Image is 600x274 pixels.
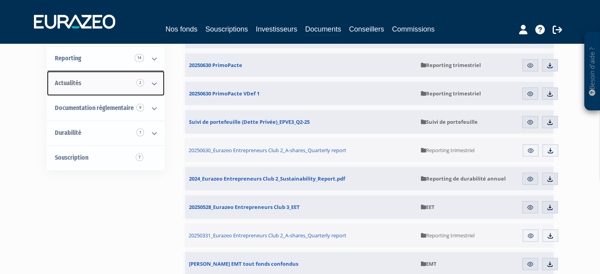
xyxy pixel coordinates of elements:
span: 9 [136,104,144,112]
a: Durabilité 1 [47,121,164,145]
a: Suivi de portefeuille (Dette Privée)_EPVE3_Q2-25 [185,110,417,134]
a: 20250630 PrimoPacte VDef 1 [185,82,417,105]
img: download.svg [546,204,553,211]
span: Documentation règlementaire [55,104,134,112]
a: Nos fonds [165,24,197,35]
a: 20250630 PrimoPacte [185,53,417,77]
span: 7 [136,153,143,161]
span: [PERSON_NAME] EMT tout fonds confondus [189,260,298,267]
img: download.svg [547,147,554,154]
a: Souscription7 [47,145,164,170]
span: 20250331_Eurazeo Entrepreneurs Club 2_A-shares_Quarterly report [189,232,346,239]
span: EET [421,203,435,211]
img: eye.svg [527,204,534,211]
img: download.svg [546,175,553,183]
img: download.svg [547,232,554,239]
span: 20250630 PrimoPacte VDef 1 [189,90,260,97]
img: eye.svg [527,90,534,97]
span: Durabilité [55,129,81,136]
span: Reporting [55,54,81,62]
img: eye.svg [527,175,534,183]
span: Souscription [55,154,88,161]
span: Reporting trimestriel [421,90,481,97]
img: 1732889491-logotype_eurazeo_blanc_rvb.png [34,15,115,29]
p: Besoin d'aide ? [588,36,597,107]
span: 2024_Eurazeo Entrepreneurs Club 2_Sustainability_Report.pdf [189,175,345,182]
a: 2024_Eurazeo Entrepreneurs Club 2_Sustainability_Report.pdf [185,167,417,190]
span: 1 [136,129,144,136]
a: Commissions [392,24,435,35]
span: EMT [421,260,437,267]
img: download.svg [546,62,553,69]
span: 2 [136,79,144,87]
img: eye.svg [527,232,534,239]
a: Actualités 2 [47,71,164,96]
img: download.svg [546,261,553,268]
img: download.svg [546,119,553,126]
span: 14 [135,54,144,62]
img: eye.svg [527,261,534,268]
img: eye.svg [527,119,534,126]
a: Reporting 14 [47,46,164,71]
a: Investisseurs [256,24,297,35]
img: eye.svg [527,147,534,154]
span: Suivi de portefeuille (Dette Privée)_EPVE3_Q2-25 [189,118,310,125]
span: Reporting trimestriel [421,232,475,239]
a: Documentation règlementaire 9 [47,96,164,121]
span: Reporting de durabilité annuel [421,175,506,182]
a: Documents [305,24,341,36]
span: Actualités [55,79,81,87]
img: download.svg [546,90,553,97]
span: Suivi de portefeuille [421,118,478,125]
img: eye.svg [527,62,534,69]
a: 20250528_Eurazeo Entrepreneurs Club 3_EET [185,195,417,219]
a: Souscriptions [205,24,248,35]
span: 20250630_Eurazeo Entrepreneurs Club 2_A-shares_Quarterly report [189,147,346,154]
a: 20250331_Eurazeo Entrepreneurs Club 2_A-shares_Quarterly report [185,223,417,248]
a: 20250630_Eurazeo Entrepreneurs Club 2_A-shares_Quarterly report [185,138,417,162]
span: 20250528_Eurazeo Entrepreneurs Club 3_EET [189,203,300,211]
span: Reporting trimestriel [421,62,481,69]
span: 20250630 PrimoPacte [189,62,242,69]
span: Reporting trimestriel [421,147,475,154]
a: Conseillers [349,24,384,35]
